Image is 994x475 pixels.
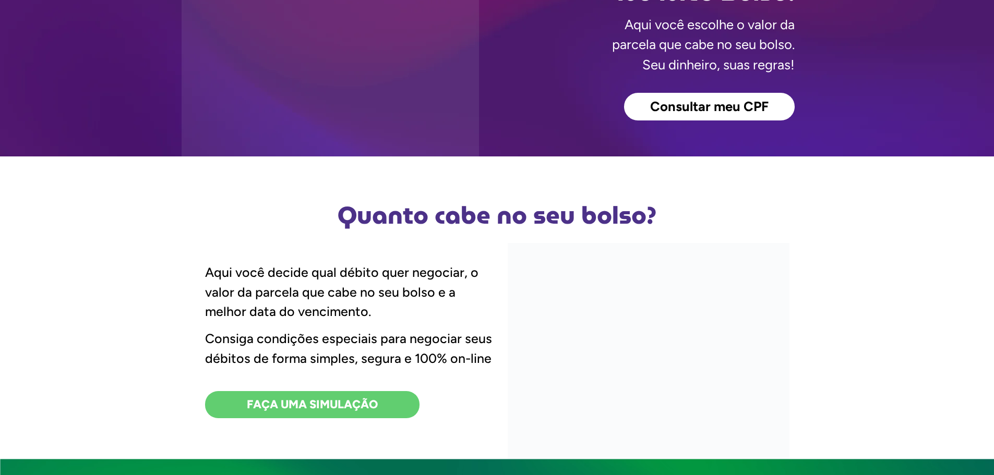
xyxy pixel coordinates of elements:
h2: Quanto cabe no seu bolso? [200,203,795,227]
p: Aqui você escolhe o valor da parcela que cabe no seu bolso. Seu dinheiro, suas regras! [612,15,795,75]
p: Consiga condições especiais para negociar seus débitos de forma simples, segura e 100% on-line [205,329,497,368]
p: Aqui você decide qual débito quer negociar, o valor da parcela que cabe no seu bolso e a melhor d... [205,263,497,322]
a: Consultar meu CPF [624,93,795,121]
span: FAÇA UMA SIMULAÇÃO [247,399,378,410]
a: FAÇA UMA SIMULAÇÃO [205,391,420,418]
span: Consultar meu CPF [650,100,769,114]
